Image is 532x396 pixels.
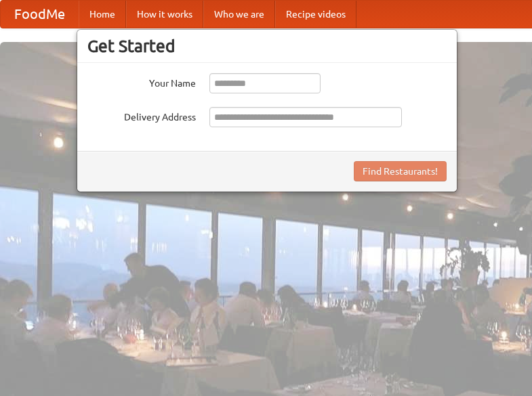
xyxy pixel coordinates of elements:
[79,1,126,28] a: Home
[354,161,447,181] button: Find Restaurants!
[126,1,203,28] a: How it works
[275,1,356,28] a: Recipe videos
[203,1,275,28] a: Who we are
[87,73,196,90] label: Your Name
[1,1,79,28] a: FoodMe
[87,107,196,124] label: Delivery Address
[87,36,447,56] h3: Get Started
